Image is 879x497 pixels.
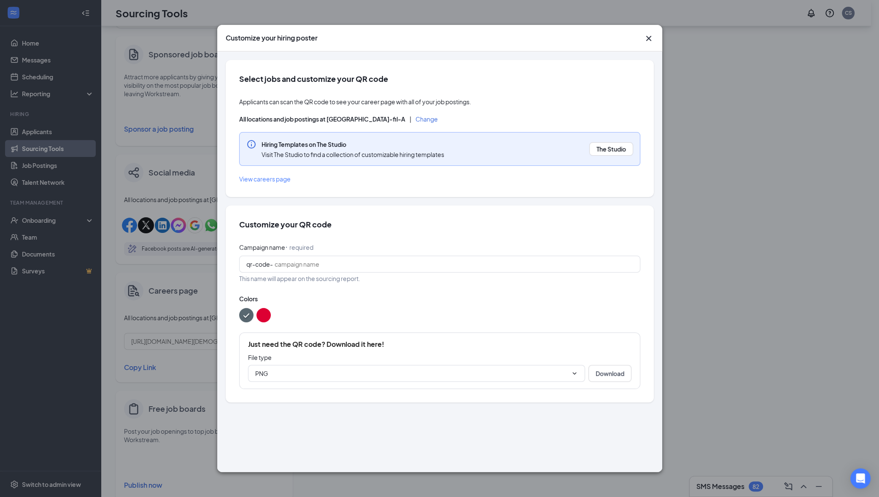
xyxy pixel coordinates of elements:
svg: Cross [644,33,654,43]
span: Applicants can scan the QR code to see your career page with all of your job postings. [239,97,640,106]
span: Campaign name [239,243,285,251]
span: This name will appear on the sourcing report. [239,274,640,283]
h3: Customize your hiring poster [226,33,318,43]
a: The Studio [596,145,626,153]
span: qr-code- [246,260,273,268]
button: Close [644,33,654,43]
p: File type [248,353,631,362]
span: Hiring Templates on The Studio [262,140,444,149]
div: | [410,114,411,124]
span: View careers page [239,175,291,183]
h2: Customize your QR code [239,219,640,230]
button: color button #586770 [239,308,253,322]
button: color button #DD0033 [256,308,271,322]
span: Colors [239,294,640,303]
button: The Studio [589,142,633,156]
svg: ChevronDown [571,370,578,377]
a: View careers page [239,174,640,184]
button: Change [415,116,438,122]
input: campaign name [275,259,633,269]
span: All locations and job postings at [GEOGRAPHIC_DATA]-fil-A [239,115,405,123]
span: Visit The Studio to find a collection of customizable hiring templates [262,150,444,159]
svg: Info [246,139,256,149]
span: ⠂ required [285,243,313,251]
h2: Select jobs and customize your QR code [239,73,640,84]
div: Open Intercom Messenger [850,468,871,489]
h5: Just need the QR code? Download it here! [248,340,631,349]
button: Download [588,365,631,382]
